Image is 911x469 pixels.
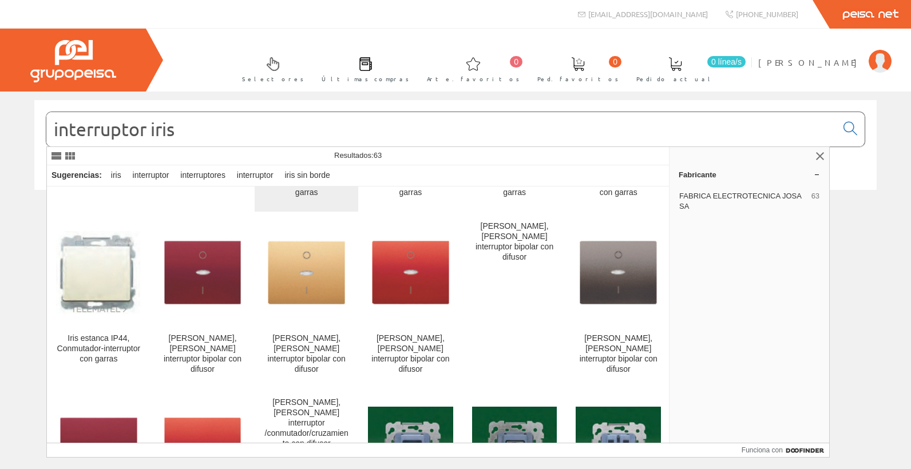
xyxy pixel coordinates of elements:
span: Funciona con [742,445,783,455]
a: Funciona con [742,443,829,457]
div: iris [106,165,126,186]
span: [EMAIL_ADDRESS][DOMAIN_NAME] [588,9,708,19]
a: Fabricante [670,165,829,184]
span: [PHONE_NUMBER] [736,9,798,19]
span: 63 [374,151,382,160]
div: Sugerencias: [47,168,104,184]
div: iris sin borde [280,165,335,186]
div: interruptores [176,165,230,186]
img: Grupo Peisa [30,40,116,82]
span: Selectores [242,73,304,85]
span: 0 [510,56,522,67]
div: [PERSON_NAME], [PERSON_NAME] interruptor bipolar con difusor [368,333,453,375]
div: interruptor [232,165,278,186]
span: Pedido actual [636,73,714,85]
img: Iris, Tecla interruptor bipolar con difusor [264,230,349,315]
div: interruptor [128,165,174,186]
a: Iris, Tecla interruptor bipolar con difusor [PERSON_NAME], [PERSON_NAME] interruptor bipolar con ... [151,212,255,388]
img: Iris, Tecla interruptor bipolar con difusor [160,230,245,315]
span: Arte. favoritos [427,73,520,85]
div: [PERSON_NAME], [PERSON_NAME] interruptor bipolar con difusor [264,333,349,375]
a: Iris, Tecla interruptor bipolar con difusor [PERSON_NAME], [PERSON_NAME] interruptor bipolar con ... [359,212,462,388]
a: [PERSON_NAME] [758,47,892,58]
div: [PERSON_NAME], [PERSON_NAME] interruptor bipolar con difusor [576,333,661,375]
a: Selectores [231,47,310,89]
span: FABRICA ELECTROTECNICA JOSA SA [679,191,807,212]
span: 0 [609,56,621,67]
div: © Grupo Peisa [34,204,877,214]
div: Iris estanca IP44, Conmutador-interruptor con garras [56,333,141,364]
div: [PERSON_NAME], [PERSON_NAME] interruptor /conmutador/cruzamiento con difusor [264,398,349,449]
div: [PERSON_NAME], [PERSON_NAME] interruptor bipolar con difusor [472,221,557,263]
span: 63 [811,191,819,212]
img: Iris estanca IP44, Conmutador-interruptor con garras [56,231,141,314]
div: [PERSON_NAME], [PERSON_NAME] interruptor bipolar con difusor [160,333,245,375]
span: Resultados: [334,151,382,160]
img: Iris, Tecla interruptor bipolar con difusor [576,230,661,315]
a: Iris estanca IP44, Conmutador-interruptor con garras Iris estanca IP44, Conmutador-interruptor co... [47,212,150,388]
a: Iris, Tecla interruptor bipolar con difusor [PERSON_NAME], [PERSON_NAME] interruptor bipolar con ... [567,212,670,388]
span: Últimas compras [322,73,409,85]
img: Iris, Tecla interruptor bipolar con difusor [368,230,453,315]
a: [PERSON_NAME], [PERSON_NAME] interruptor bipolar con difusor [463,212,567,388]
span: Ped. favoritos [537,73,619,85]
a: Iris, Tecla interruptor bipolar con difusor [PERSON_NAME], [PERSON_NAME] interruptor bipolar con ... [255,212,358,388]
a: Últimas compras [310,47,415,89]
span: 0 línea/s [707,56,746,67]
input: Buscar... [46,112,837,146]
span: [PERSON_NAME] [758,57,863,68]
